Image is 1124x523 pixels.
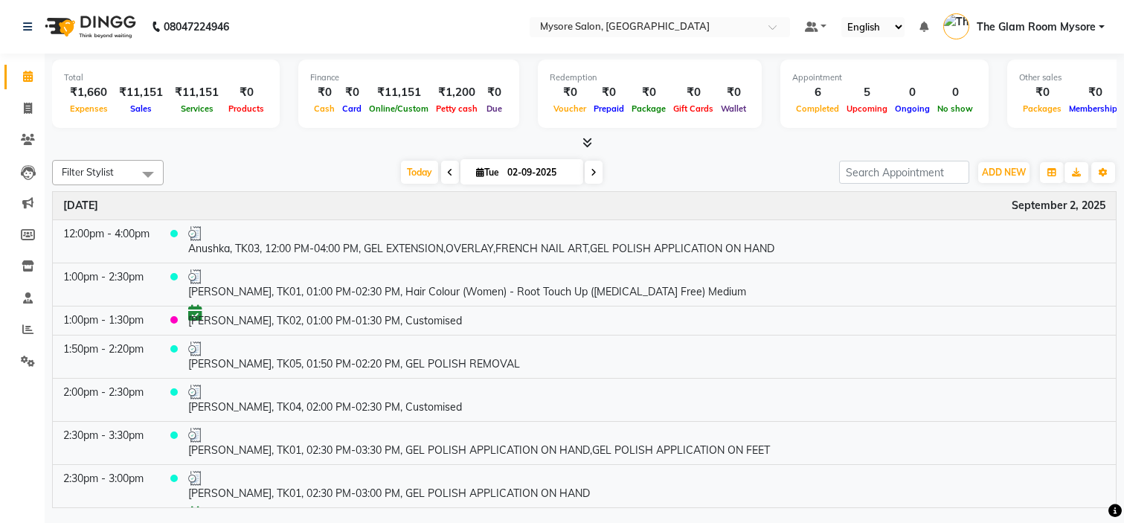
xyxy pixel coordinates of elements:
input: Search Appointment [839,161,969,184]
span: Prepaid [590,103,628,114]
td: 1:50pm - 2:20pm [53,335,160,378]
div: ₹0 [590,84,628,101]
img: logo [38,6,140,48]
div: ₹1,200 [432,84,481,101]
span: Upcoming [843,103,891,114]
span: Filter Stylist [62,166,114,178]
span: The Glam Room Mysore [977,19,1096,35]
td: 2:30pm - 3:00pm [53,464,160,507]
b: 08047224946 [164,6,229,48]
td: [PERSON_NAME], TK01, 01:00 PM-02:30 PM, Hair Colour (Women) - Root Touch Up ([MEDICAL_DATA] Free)... [178,263,1116,306]
span: Wallet [717,103,750,114]
div: ₹0 [669,84,717,101]
a: September 2, 2025 [1012,198,1105,214]
span: Online/Custom [365,103,432,114]
td: Anushka, TK03, 12:00 PM-04:00 PM, GEL EXTENSION,OVERLAY,FRENCH NAIL ART,GEL POLISH APPLICATION ON... [178,219,1116,263]
span: Services [177,103,217,114]
div: Appointment [792,71,977,84]
a: September 2, 2025 [63,198,98,214]
div: Total [64,71,268,84]
td: [PERSON_NAME], TK01, 02:30 PM-03:30 PM, GEL POLISH APPLICATION ON HAND,GEL POLISH APPLICATION ON ... [178,421,1116,464]
td: [PERSON_NAME], TK02, 01:00 PM-01:30 PM, Customised [178,306,1116,335]
div: ₹11,151 [113,84,169,101]
span: Voucher [550,103,590,114]
td: [PERSON_NAME], TK01, 02:30 PM-03:00 PM, GEL POLISH APPLICATION ON HAND [178,464,1116,507]
td: 2:30pm - 3:30pm [53,421,160,464]
div: ₹0 [550,84,590,101]
span: Ongoing [891,103,934,114]
td: 1:00pm - 1:30pm [53,306,160,335]
input: 2025-09-02 [503,161,577,184]
div: ₹11,151 [365,84,432,101]
div: 0 [891,84,934,101]
span: Sales [126,103,155,114]
span: Expenses [66,103,112,114]
span: Cash [310,103,338,114]
span: Petty cash [432,103,481,114]
div: ₹0 [338,84,365,101]
div: ₹1,660 [64,84,113,101]
td: [PERSON_NAME], TK04, 02:00 PM-02:30 PM, Customised [178,378,1116,421]
div: ₹0 [628,84,669,101]
span: No show [934,103,977,114]
span: Due [483,103,506,114]
div: ₹0 [310,84,338,101]
span: ADD NEW [982,167,1026,178]
div: 6 [792,84,843,101]
div: Finance [310,71,507,84]
span: Gift Cards [669,103,717,114]
div: ₹0 [717,84,750,101]
div: Redemption [550,71,750,84]
div: ₹0 [1019,84,1065,101]
div: 0 [934,84,977,101]
img: The Glam Room Mysore [943,13,969,39]
div: ₹0 [481,84,507,101]
td: 2:00pm - 2:30pm [53,378,160,421]
div: ₹11,151 [169,84,225,101]
div: 5 [843,84,891,101]
span: Today [401,161,438,184]
span: Products [225,103,268,114]
td: [PERSON_NAME], TK05, 01:50 PM-02:20 PM, GEL POLISH REMOVAL [178,335,1116,378]
span: Card [338,103,365,114]
td: 1:00pm - 2:30pm [53,263,160,306]
span: Packages [1019,103,1065,114]
span: Package [628,103,669,114]
span: Tue [472,167,503,178]
span: Completed [792,103,843,114]
div: ₹0 [225,84,268,101]
td: 12:00pm - 4:00pm [53,219,160,263]
button: ADD NEW [978,162,1030,183]
th: September 2, 2025 [53,192,1116,220]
